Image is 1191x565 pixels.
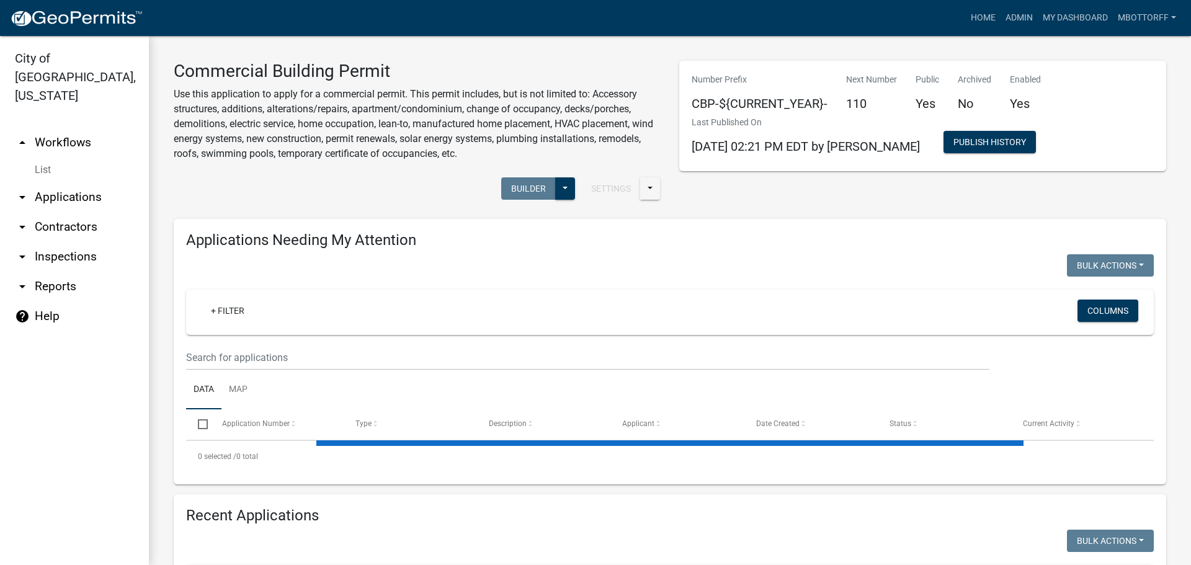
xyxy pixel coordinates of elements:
[15,135,30,150] i: arrow_drop_up
[477,409,610,439] datatable-header-cell: Description
[958,96,991,111] h5: No
[1011,409,1144,439] datatable-header-cell: Current Activity
[15,309,30,324] i: help
[1010,73,1041,86] p: Enabled
[186,441,1154,472] div: 0 total
[221,370,255,410] a: Map
[756,419,800,428] span: Date Created
[186,345,989,370] input: Search for applications
[355,419,372,428] span: Type
[186,409,210,439] datatable-header-cell: Select
[222,419,290,428] span: Application Number
[692,139,920,154] span: [DATE] 02:21 PM EDT by [PERSON_NAME]
[501,177,556,200] button: Builder
[210,409,343,439] datatable-header-cell: Application Number
[692,96,827,111] h5: CBP-${CURRENT_YEAR}-
[581,177,641,200] button: Settings
[1067,254,1154,277] button: Bulk Actions
[1010,96,1041,111] h5: Yes
[186,370,221,410] a: Data
[878,409,1011,439] datatable-header-cell: Status
[916,96,939,111] h5: Yes
[692,116,920,129] p: Last Published On
[1067,530,1154,552] button: Bulk Actions
[1113,6,1181,30] a: Mbottorff
[1077,300,1138,322] button: Columns
[186,507,1154,525] h4: Recent Applications
[201,300,254,322] a: + Filter
[198,452,236,461] span: 0 selected /
[610,409,744,439] datatable-header-cell: Applicant
[846,96,897,111] h5: 110
[186,231,1154,249] h4: Applications Needing My Attention
[943,138,1036,148] wm-modal-confirm: Workflow Publish History
[15,190,30,205] i: arrow_drop_down
[744,409,877,439] datatable-header-cell: Date Created
[890,419,911,428] span: Status
[174,61,661,82] h3: Commercial Building Permit
[489,419,527,428] span: Description
[1001,6,1038,30] a: Admin
[15,279,30,294] i: arrow_drop_down
[15,249,30,264] i: arrow_drop_down
[344,409,477,439] datatable-header-cell: Type
[15,220,30,234] i: arrow_drop_down
[916,73,939,86] p: Public
[622,419,654,428] span: Applicant
[1038,6,1113,30] a: My Dashboard
[958,73,991,86] p: Archived
[943,131,1036,153] button: Publish History
[966,6,1001,30] a: Home
[692,73,827,86] p: Number Prefix
[1023,419,1074,428] span: Current Activity
[846,73,897,86] p: Next Number
[174,87,661,161] p: Use this application to apply for a commercial permit. This permit includes, but is not limited t...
